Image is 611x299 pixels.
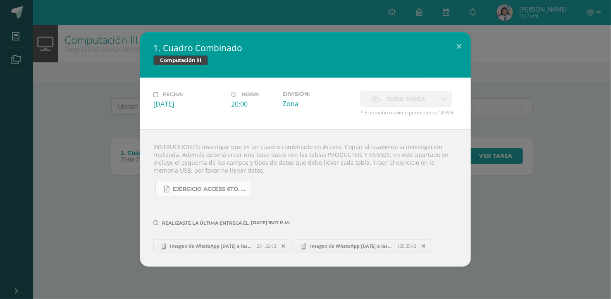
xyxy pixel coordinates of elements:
a: Ejercicio Access 6to. Secretariado [DATE].pdf [155,181,251,197]
span: 251.32KB [257,243,277,249]
span: Hora: [241,91,259,97]
div: INSTRUCCIONES: investigar que es un cuadro combinado en Access. Copiar al cuaderno la investigaci... [140,129,471,266]
span: 135.35KB [397,243,416,249]
span: Ejercicio Access 6to. Secretariado [DATE].pdf [172,186,247,192]
span: Imagen de WhatsApp [DATE] a las 16.12.52_92e24b0c.jpg [306,243,397,249]
span: Imagen de WhatsApp [DATE] a las 16.12.53_70c4bd9c.jpg [166,243,257,249]
a: Imagen de WhatsApp [DATE] a las 16.12.53_70c4bd9c.jpg 251.32KB [153,239,291,253]
h2: 1. Cuadro Combinado [153,42,458,54]
span: Remover entrega [417,242,431,251]
label: División: [283,91,354,97]
div: [DATE] [153,100,224,109]
span: * El tamaño máximo permitido es 50 MB [360,109,458,116]
div: Zona [283,99,354,108]
span: Computación III [153,55,208,65]
span: Subir tarea [387,91,425,107]
span: Realizaste la última entrega el [162,220,249,226]
div: 20:00 [231,100,276,109]
a: Imagen de WhatsApp [DATE] a las 16.12.52_92e24b0c.jpg 135.35KB [294,239,432,253]
a: La fecha de entrega ha expirado [436,91,452,107]
span: Fecha: [163,91,183,97]
button: Close (Esc) [447,32,471,60]
span: Remover entrega [277,242,291,251]
label: La fecha de entrega ha expirado [360,91,436,107]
